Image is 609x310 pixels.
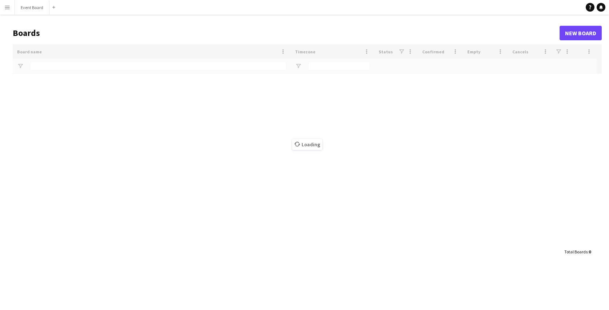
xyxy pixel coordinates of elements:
h1: Boards [13,28,560,38]
button: Event Board [15,0,49,15]
span: Loading [292,139,322,150]
div: : [564,245,591,259]
span: 0 [589,249,591,254]
span: Total Boards [564,249,588,254]
a: New Board [560,26,602,40]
